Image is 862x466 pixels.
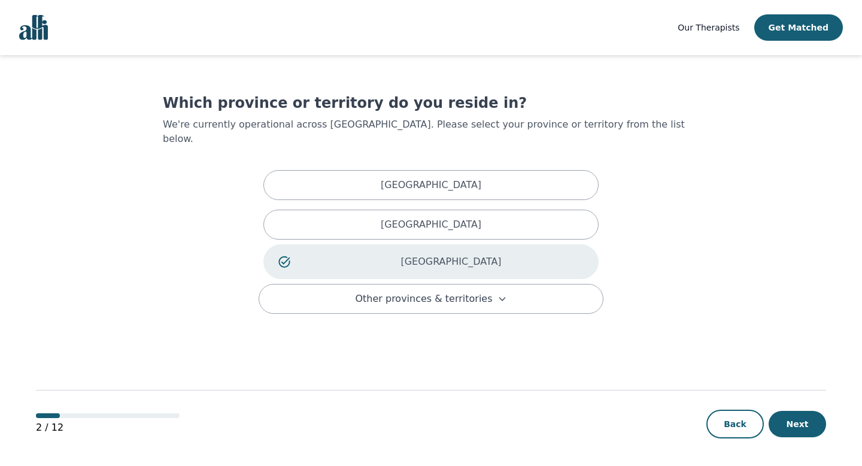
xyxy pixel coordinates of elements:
button: Get Matched [754,14,843,41]
span: Other provinces & territories [355,292,492,306]
p: 2 / 12 [36,420,180,435]
p: [GEOGRAPHIC_DATA] [381,178,481,192]
h1: Which province or territory do you reside in? [163,93,699,113]
button: Other provinces & territories [259,284,603,314]
a: Our Therapists [678,20,739,35]
button: Back [706,410,764,438]
img: alli logo [19,15,48,40]
span: Our Therapists [678,23,739,32]
p: [GEOGRAPHIC_DATA] [318,255,584,269]
p: [GEOGRAPHIC_DATA] [381,217,481,232]
button: Next [769,411,826,437]
p: We're currently operational across [GEOGRAPHIC_DATA]. Please select your province or territory fr... [163,117,699,146]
